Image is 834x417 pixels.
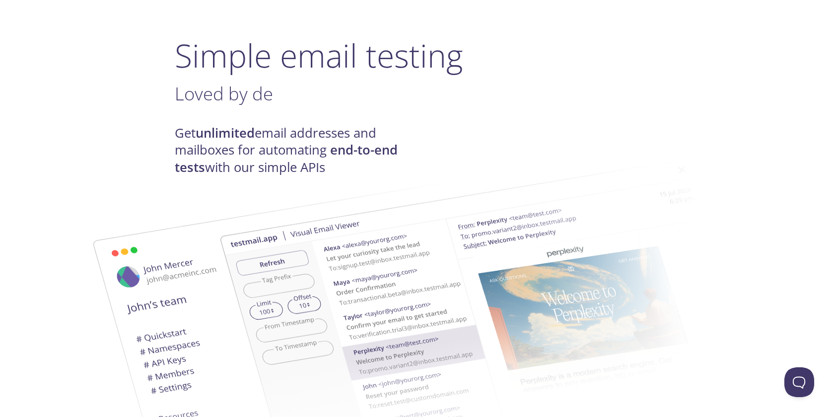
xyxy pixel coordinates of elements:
h1: Simple email testing [175,36,659,75]
span: Loved by de [175,81,273,106]
strong: end-to-end tests [175,141,398,175]
strong: unlimited [196,124,255,142]
iframe: Help Scout Beacon - Open [784,367,814,397]
h4: Get email addresses and mailboxes for automating with our simple APIs [175,125,417,176]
